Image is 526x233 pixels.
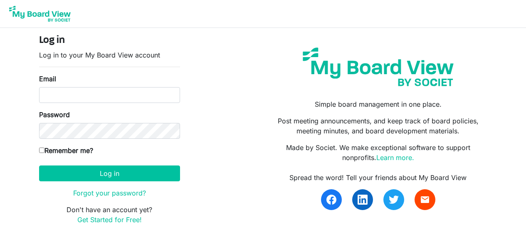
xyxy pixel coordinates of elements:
span: email [420,195,430,205]
a: email [415,189,435,210]
img: linkedin.svg [358,195,368,205]
label: Email [39,74,56,84]
p: Log in to your My Board View account [39,50,180,60]
a: Learn more. [376,153,414,162]
label: Password [39,110,70,120]
img: facebook.svg [326,195,336,205]
input: Remember me? [39,148,44,153]
img: My Board View Logo [7,3,73,24]
p: Simple board management in one place. [269,99,487,109]
a: Get Started for Free! [77,215,142,224]
label: Remember me? [39,145,93,155]
p: Post meeting announcements, and keep track of board policies, meeting minutes, and board developm... [269,116,487,136]
a: Forgot your password? [73,189,146,197]
button: Log in [39,165,180,181]
img: twitter.svg [389,195,399,205]
div: Spread the word! Tell your friends about My Board View [269,173,487,183]
p: Don't have an account yet? [39,205,180,225]
img: my-board-view-societ.svg [296,41,460,93]
p: Made by Societ. We make exceptional software to support nonprofits. [269,143,487,163]
h4: Log in [39,35,180,47]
